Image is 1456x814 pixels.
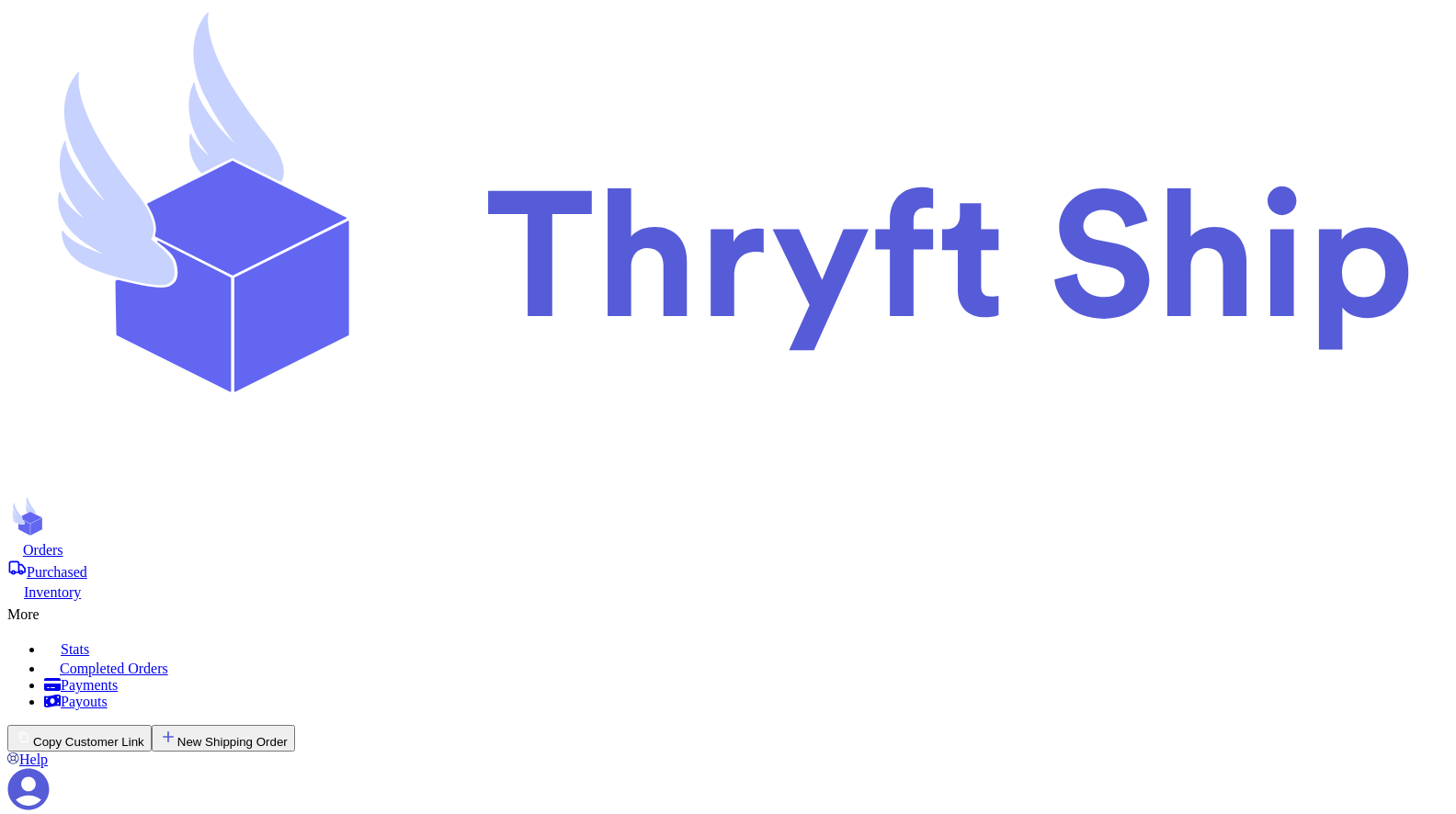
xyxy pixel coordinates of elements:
a: Payments [44,677,1449,694]
a: Inventory [7,581,1449,601]
div: More [7,601,1449,623]
a: Completed Orders [44,658,1449,677]
button: Copy Customer Link [7,725,152,752]
a: Help [7,752,48,767]
a: Stats [44,638,1449,658]
a: Payouts [44,694,1449,710]
a: Orders [7,540,1449,559]
button: New Shipping Order [152,725,295,752]
span: Help [19,752,48,767]
a: Purchased [7,559,1449,581]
